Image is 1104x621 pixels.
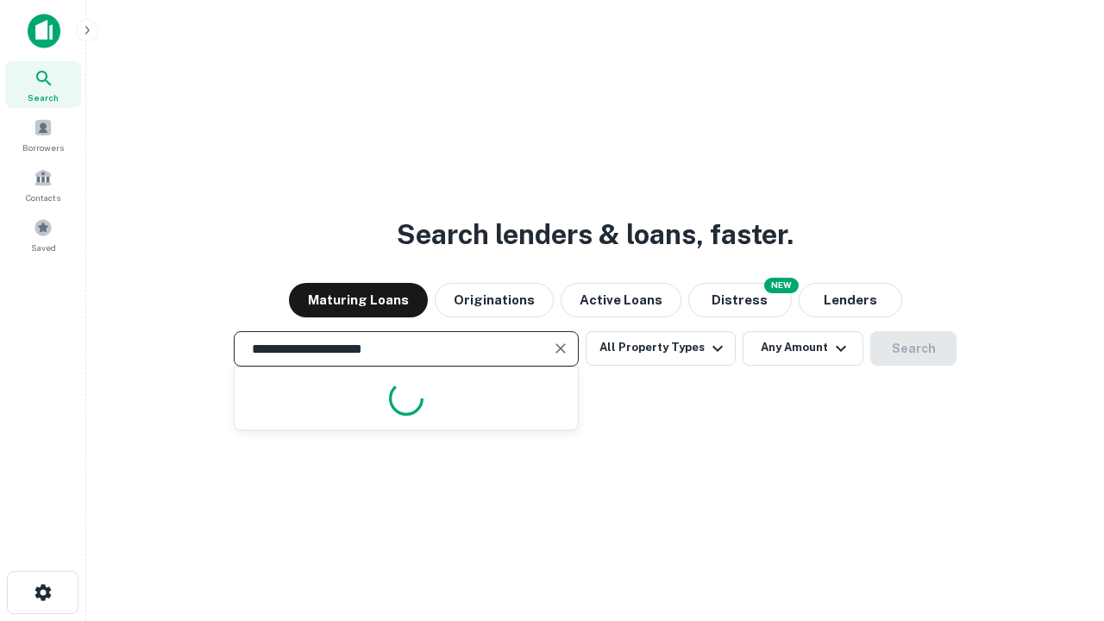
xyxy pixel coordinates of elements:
a: Borrowers [5,111,81,158]
button: Active Loans [561,283,681,317]
button: Lenders [799,283,902,317]
button: Originations [435,283,554,317]
a: Saved [5,211,81,258]
button: Maturing Loans [289,283,428,317]
iframe: Chat Widget [1018,483,1104,566]
a: Search [5,61,81,108]
button: Any Amount [743,331,863,366]
img: capitalize-icon.png [28,14,60,48]
span: Borrowers [22,141,64,154]
span: Search [28,91,59,104]
h3: Search lenders & loans, faster. [397,214,793,255]
span: Contacts [26,191,60,204]
a: Contacts [5,161,81,208]
div: NEW [764,278,799,293]
span: Saved [31,241,56,254]
button: Search distressed loans with lien and other non-mortgage details. [688,283,792,317]
button: All Property Types [586,331,736,366]
button: Clear [549,336,573,361]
